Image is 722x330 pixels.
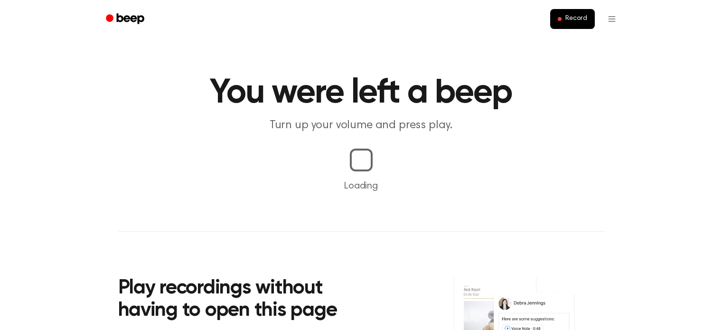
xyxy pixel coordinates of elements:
span: Record [565,15,587,23]
button: Open menu [600,8,623,30]
h2: Play recordings without having to open this page [118,277,374,322]
p: Turn up your volume and press play. [179,118,544,133]
button: Record [550,9,594,29]
a: Beep [99,10,153,28]
p: Loading [11,179,711,193]
h1: You were left a beep [118,76,604,110]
